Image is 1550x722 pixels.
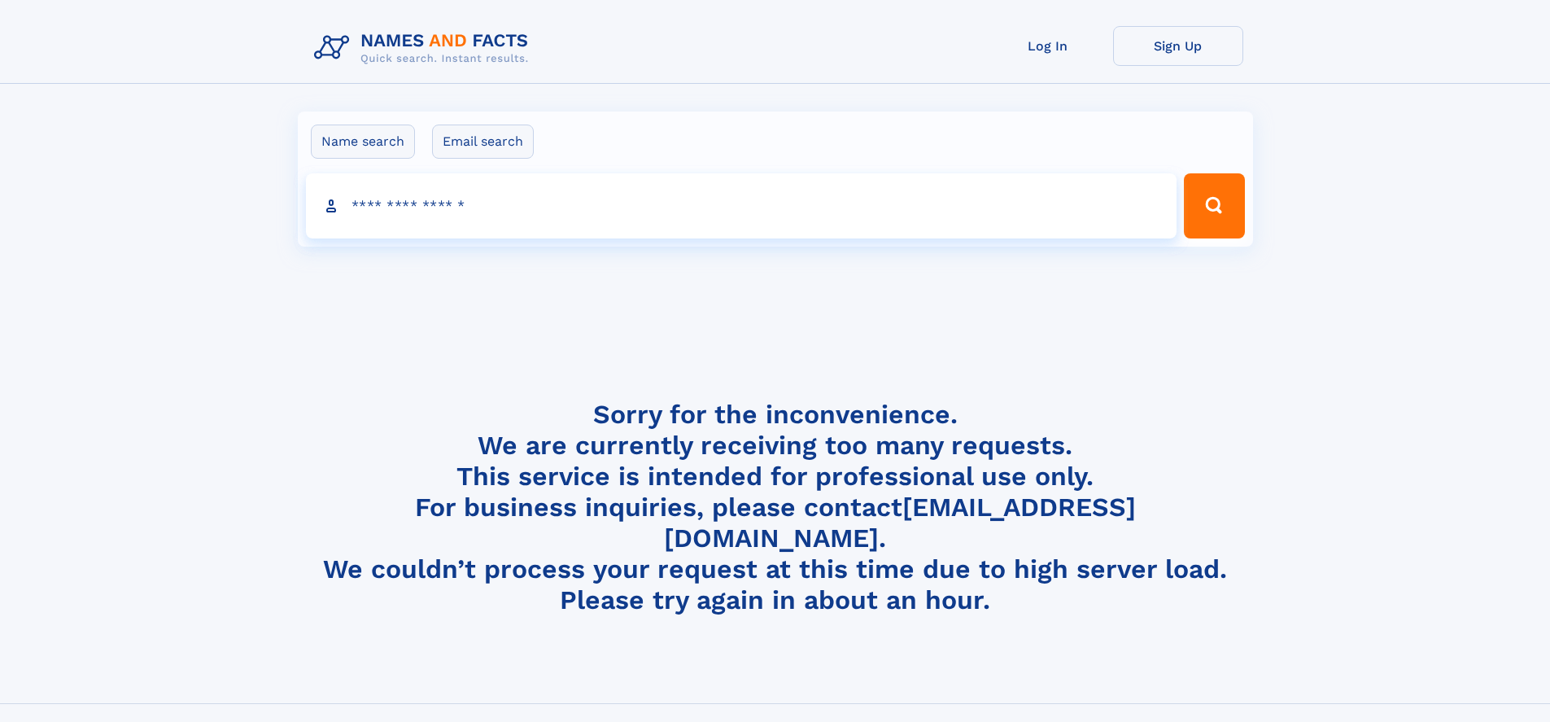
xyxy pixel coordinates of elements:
[983,26,1113,66] a: Log In
[308,399,1243,616] h4: Sorry for the inconvenience. We are currently receiving too many requests. This service is intend...
[664,492,1136,554] a: [EMAIL_ADDRESS][DOMAIN_NAME]
[1184,173,1244,238] button: Search Button
[1113,26,1243,66] a: Sign Up
[311,125,415,159] label: Name search
[306,173,1177,238] input: search input
[308,26,542,70] img: Logo Names and Facts
[432,125,534,159] label: Email search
